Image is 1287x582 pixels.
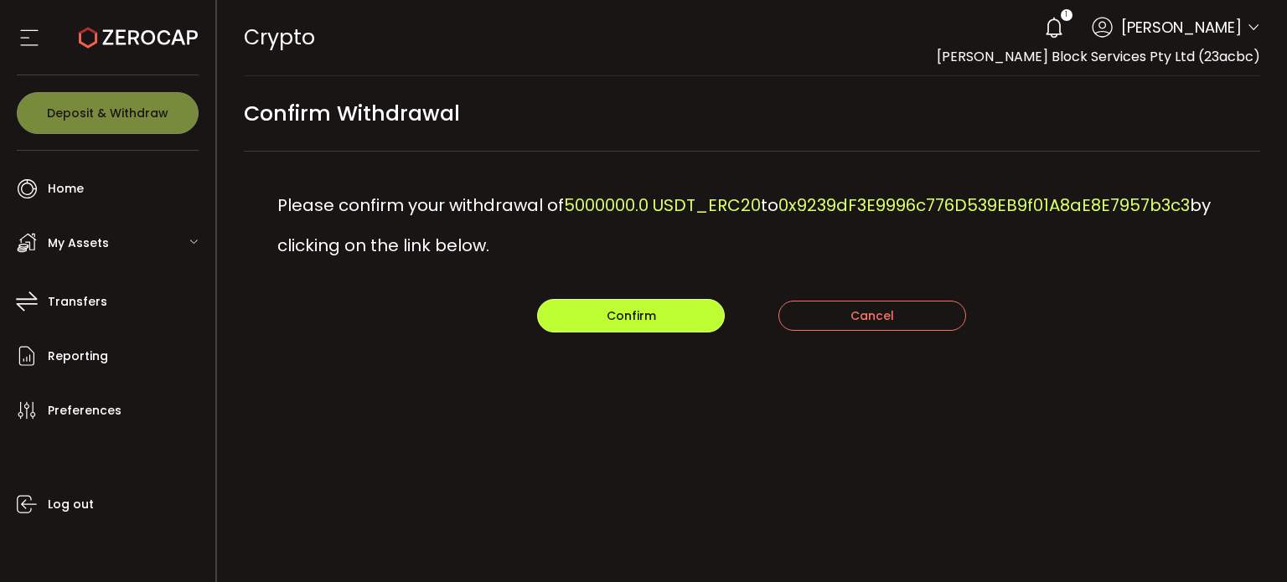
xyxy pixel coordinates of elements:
[244,23,315,52] span: Crypto
[850,307,894,324] span: Cancel
[244,95,460,132] span: Confirm Withdrawal
[1203,502,1287,582] iframe: Chat Widget
[47,107,168,119] span: Deposit & Withdraw
[277,193,564,217] span: Please confirm your withdrawal of
[17,92,199,134] button: Deposit & Withdraw
[48,177,84,201] span: Home
[48,399,121,423] span: Preferences
[1121,16,1242,39] span: [PERSON_NAME]
[1065,9,1067,21] span: 1
[48,231,109,255] span: My Assets
[761,193,778,217] span: to
[564,193,761,217] span: 5000000.0 USDT_ERC20
[537,299,725,332] button: Confirm
[48,492,94,517] span: Log out
[778,193,1190,217] span: 0x9239dF3E9996c776D539EB9f01A8aE8E7957b3c3
[778,301,966,331] button: Cancel
[607,307,656,324] span: Confirm
[937,47,1260,66] span: [PERSON_NAME] Block Services Pty Ltd (23acbc)
[48,290,107,314] span: Transfers
[48,344,108,368] span: Reporting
